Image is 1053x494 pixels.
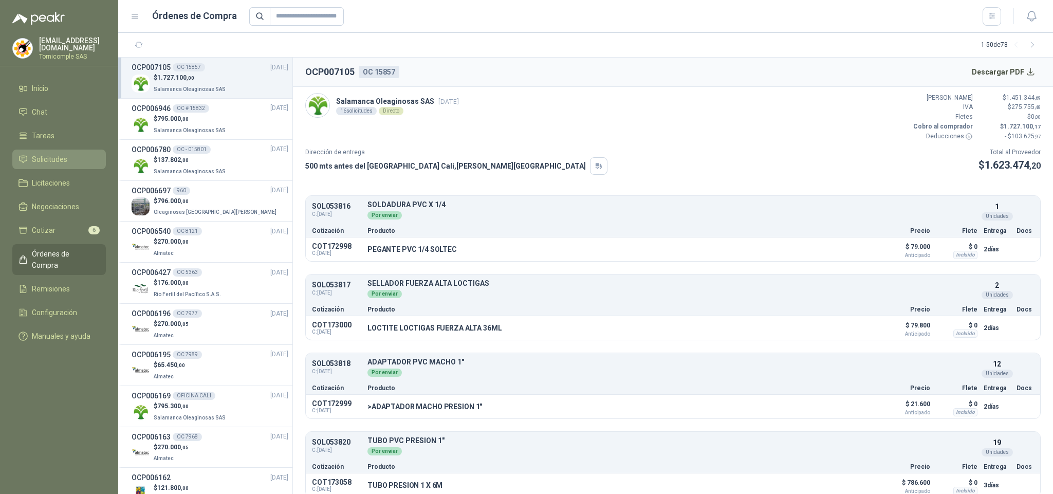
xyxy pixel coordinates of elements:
img: Company Logo [132,403,150,421]
p: $ [978,157,1041,173]
h3: OCP006162 [132,472,171,483]
p: 2 días [984,322,1010,334]
p: SOL053818 [312,360,361,368]
div: OC - 015801 [173,145,211,154]
div: Unidades [982,291,1013,299]
h3: OCP006697 [132,185,171,196]
span: [DATE] [270,103,288,113]
a: Cotizar6 [12,221,106,240]
img: Company Logo [132,75,150,93]
span: Licitaciones [32,177,70,189]
p: $ [154,196,279,206]
p: SELLADOR FUERZA ALTA LOCTIGAS [367,280,977,287]
span: 6 [88,226,100,234]
span: Manuales y ayuda [32,331,90,342]
p: Precio [879,228,930,234]
div: Incluido [953,330,977,338]
p: Cobro al comprador [911,122,973,132]
p: Docs [1017,385,1034,391]
span: 137.802 [157,156,189,163]
p: Cotización [312,464,361,470]
span: Almatec [154,333,174,338]
span: [DATE] [270,186,288,195]
p: ADAPTADOR PVC MACHO 1" [367,358,977,366]
span: ,05 [181,321,189,327]
p: Entrega [984,464,1010,470]
a: OCP006169OFICINA CALI[DATE] Company Logo$795.300,00Salamanca Oleaginosas SAS [132,390,288,423]
p: $ 786.600 [879,477,930,494]
a: OCP006697960[DATE] Company Logo$796.000,00Oleaginosas [GEOGRAPHIC_DATA][PERSON_NAME] [132,185,288,217]
div: OC 7989 [173,351,202,359]
p: $ 79.800 [879,319,930,337]
p: Total al Proveedor [978,148,1041,157]
div: 16 solicitudes [336,107,377,115]
p: - $ [979,132,1041,141]
p: Deducciones [911,132,973,141]
span: Remisiones [32,283,70,295]
span: ,00 [181,116,189,122]
span: C: [DATE] [312,289,361,297]
span: C: [DATE] [312,368,361,376]
span: 1.727.100 [157,74,194,81]
img: Company Logo [132,116,150,134]
span: ,00 [181,157,189,163]
div: 960 [173,187,190,195]
span: Anticipado [879,253,930,258]
img: Company Logo [132,444,150,462]
span: 103.625 [1011,133,1041,140]
p: Dirección de entrega [305,148,607,157]
span: [DATE] [438,98,459,105]
p: TUBO PVC PRESION 1" [367,437,977,445]
p: $ 0 [936,319,977,332]
span: 270.000 [157,238,189,245]
span: Anticipado [879,332,930,337]
span: C: [DATE] [312,486,361,492]
a: Configuración [12,303,106,322]
div: OC 8121 [173,227,202,235]
p: $ 0 [936,241,977,253]
p: SOL053816 [312,203,361,210]
span: 270.000 [157,320,189,327]
span: Configuración [32,307,77,318]
p: $ [154,443,189,452]
span: ,00 [181,239,189,245]
a: OCP006780OC - 015801[DATE] Company Logo$137.802,00Salamanca Oleaginosas SAS [132,144,288,176]
h3: OCP006780 [132,144,171,155]
span: Salamanca Oleaginosas SAS [154,169,226,174]
p: Docs [1017,306,1034,313]
span: [DATE] [270,268,288,278]
a: Solicitudes [12,150,106,169]
p: $ [979,112,1041,122]
span: ,69 [1034,95,1041,101]
span: 121.800 [157,484,189,491]
span: Almatec [154,250,174,256]
h3: OCP006195 [132,349,171,360]
p: $ 21.600 [879,398,930,415]
span: ,00 [181,280,189,286]
p: Producto [367,306,873,313]
p: Docs [1017,228,1034,234]
span: Chat [32,106,47,118]
span: 1.727.100 [1004,123,1041,130]
div: Unidades [982,448,1013,456]
div: OC 15857 [359,66,399,78]
span: 1.451.344 [1006,94,1041,101]
div: Directo [379,107,403,115]
a: OCP006195OC 7989[DATE] Company Logo$65.450,00Almatec [132,349,288,381]
p: $ [154,278,223,288]
span: Almatec [154,455,174,461]
p: $ 0 [936,398,977,410]
span: Salamanca Oleaginosas SAS [154,415,226,420]
span: ,00 [181,485,189,491]
div: Por enviar [367,447,402,455]
p: Cotización [312,385,361,391]
span: Solicitudes [32,154,67,165]
span: ,00 [1034,114,1041,120]
span: ,00 [177,362,185,368]
button: Descargar PDF [966,62,1041,82]
div: Incluido [953,251,977,259]
img: Company Logo [13,39,32,58]
span: Salamanca Oleaginosas SAS [154,86,226,92]
span: 176.000 [157,279,189,286]
div: OC 15857 [173,63,205,71]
